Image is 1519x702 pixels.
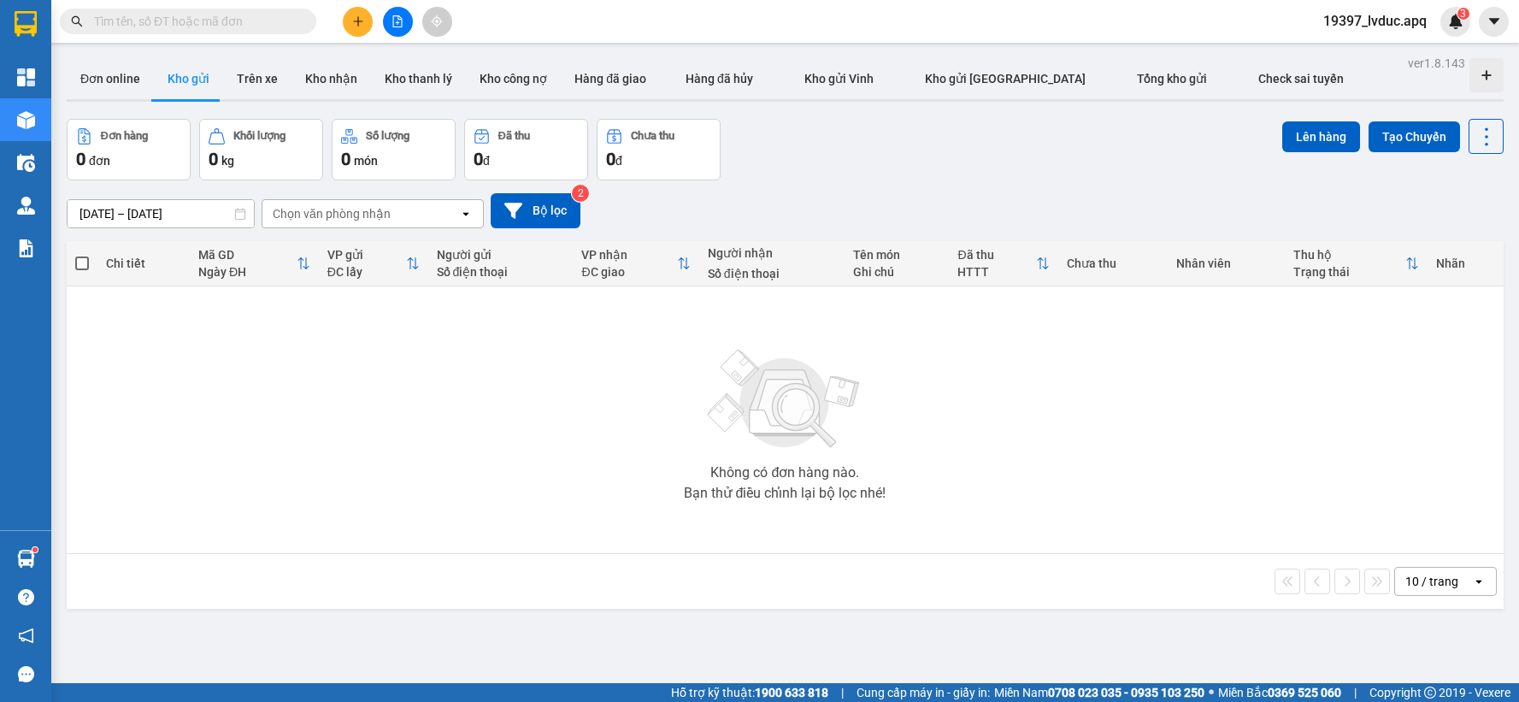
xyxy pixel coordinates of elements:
[466,58,561,99] button: Kho công nợ
[464,119,588,180] button: Đã thu0đ
[1218,683,1341,702] span: Miền Bắc
[106,257,181,270] div: Chi tiết
[422,7,452,37] button: aim
[1460,8,1466,20] span: 3
[1137,72,1207,86] span: Tổng kho gửi
[221,154,234,168] span: kg
[18,666,34,682] span: message
[710,466,859,480] div: Không có đơn hàng nào.
[154,58,223,99] button: Kho gửi
[68,200,254,227] input: Select a date range.
[581,248,676,262] div: VP nhận
[101,130,148,142] div: Đơn hàng
[459,207,473,221] svg: open
[332,119,456,180] button: Số lượng0món
[273,205,391,222] div: Chọn văn phòng nhận
[76,149,85,169] span: 0
[17,68,35,86] img: dashboard-icon
[223,58,291,99] button: Trên xe
[1405,573,1458,590] div: 10 / trang
[18,589,34,605] span: question-circle
[853,265,941,279] div: Ghi chú
[581,265,676,279] div: ĐC giao
[1472,575,1486,588] svg: open
[437,248,565,262] div: Người gửi
[341,149,350,169] span: 0
[198,248,297,262] div: Mã GD
[483,154,490,168] span: đ
[1479,7,1509,37] button: caret-down
[1209,689,1214,696] span: ⚪️
[606,149,615,169] span: 0
[343,7,373,37] button: plus
[474,149,483,169] span: 0
[17,239,35,257] img: solution-icon
[319,241,428,286] th: Toggle SortBy
[1469,58,1504,92] div: Tạo kho hàng mới
[1258,72,1344,86] span: Check sai tuyến
[1448,14,1463,29] img: icon-new-feature
[233,130,286,142] div: Khối lượng
[1424,687,1436,699] span: copyright
[371,58,466,99] button: Kho thanh lý
[755,686,828,699] strong: 1900 633 818
[1048,686,1204,699] strong: 0708 023 035 - 0935 103 250
[1369,121,1460,152] button: Tạo Chuyến
[597,119,721,180] button: Chưa thu0đ
[1310,10,1440,32] span: 19397_lvduc.apq
[1408,54,1465,73] div: ver 1.8.143
[561,58,660,99] button: Hàng đã giao
[199,119,323,180] button: Khối lượng0kg
[89,154,110,168] span: đơn
[17,197,35,215] img: warehouse-icon
[1293,265,1405,279] div: Trạng thái
[684,487,886,500] div: Bạn thử điều chỉnh lại bộ lọc nhé!
[291,58,371,99] button: Kho nhận
[17,111,35,129] img: warehouse-icon
[957,265,1036,279] div: HTTT
[392,15,403,27] span: file-add
[699,339,870,459] img: svg+xml;base64,PHN2ZyBjbGFzcz0ibGlzdC1wbHVnX19zdmciIHhtbG5zPSJodHRwOi8vd3d3LnczLm9yZy8yMDAwL3N2Zy...
[1457,8,1469,20] sup: 3
[94,12,296,31] input: Tìm tên, số ĐT hoặc mã đơn
[1176,257,1277,270] div: Nhân viên
[498,130,530,142] div: Đã thu
[1354,683,1357,702] span: |
[67,119,191,180] button: Đơn hàng0đơn
[572,185,589,202] sup: 2
[925,72,1086,86] span: Kho gửi [GEOGRAPHIC_DATA]
[366,130,409,142] div: Số lượng
[1487,14,1502,29] span: caret-down
[1282,121,1360,152] button: Lên hàng
[957,248,1036,262] div: Đã thu
[671,683,828,702] span: Hỗ trợ kỹ thuật:
[994,683,1204,702] span: Miền Nam
[354,154,378,168] span: món
[1436,257,1494,270] div: Nhãn
[15,11,37,37] img: logo-vxr
[17,154,35,172] img: warehouse-icon
[1067,257,1159,270] div: Chưa thu
[32,547,38,552] sup: 1
[857,683,990,702] span: Cung cấp máy in - giấy in:
[209,149,218,169] span: 0
[853,248,941,262] div: Tên món
[615,154,622,168] span: đ
[383,7,413,37] button: file-add
[949,241,1058,286] th: Toggle SortBy
[431,15,443,27] span: aim
[18,628,34,644] span: notification
[708,267,836,280] div: Số điện thoại
[708,246,836,260] div: Người nhận
[1293,248,1405,262] div: Thu hộ
[631,130,674,142] div: Chưa thu
[1285,241,1428,286] th: Toggle SortBy
[686,72,753,86] span: Hàng đã hủy
[71,15,83,27] span: search
[491,193,580,228] button: Bộ lọc
[327,248,406,262] div: VP gửi
[17,550,35,568] img: warehouse-icon
[352,15,364,27] span: plus
[67,58,154,99] button: Đơn online
[841,683,844,702] span: |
